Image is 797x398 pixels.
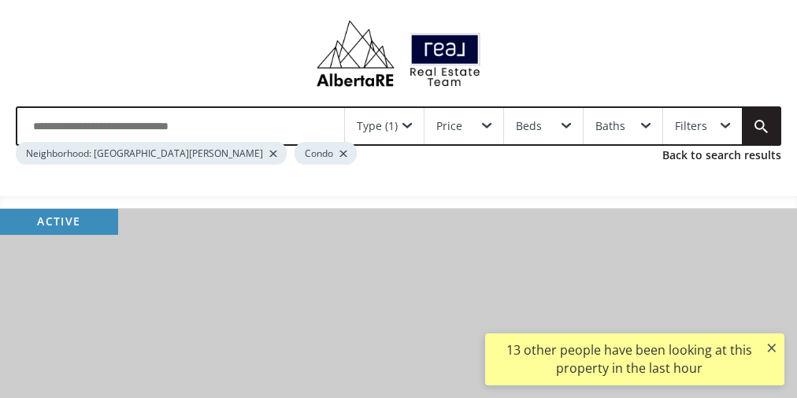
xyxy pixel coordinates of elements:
a: Back to search results [662,147,781,163]
div: 13 other people have been looking at this property in the last hour [493,341,765,378]
img: Logo [309,16,488,91]
div: Beds [516,121,542,132]
div: Price [436,121,462,132]
div: Neighborhood: [GEOGRAPHIC_DATA][PERSON_NAME] [16,142,287,165]
div: Condo [295,142,357,165]
div: Baths [595,121,625,132]
button: × [759,333,784,362]
div: Type (1) [357,121,398,132]
div: Filters [675,121,707,132]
